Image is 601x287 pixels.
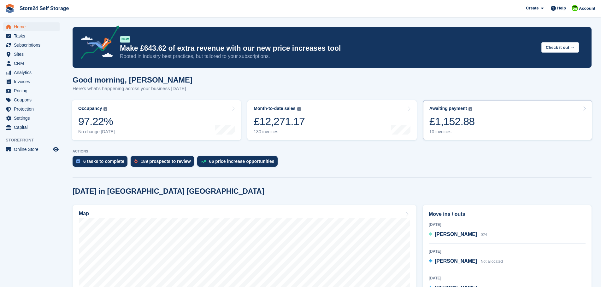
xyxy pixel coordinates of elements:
[78,115,115,128] div: 97.22%
[120,53,536,60] p: Rooted in industry best practices, but tailored to your subscriptions.
[73,187,264,196] h2: [DATE] in [GEOGRAPHIC_DATA] [GEOGRAPHIC_DATA]
[557,5,566,11] span: Help
[141,159,191,164] div: 189 prospects to review
[73,85,192,92] p: Here's what's happening across your business [DATE]
[429,129,475,135] div: 10 invoices
[201,160,206,163] img: price_increase_opportunities-93ffe204e8149a01c8c9dc8f82e8f89637d9d84a8eef4429ea346261dce0b2c0.svg
[73,76,192,84] h1: Good morning, [PERSON_NAME]
[14,41,52,49] span: Subscriptions
[297,107,301,111] img: icon-info-grey-7440780725fd019a000dd9b08b2336e03edf1995a4989e88bcd33f0948082b44.svg
[14,145,52,154] span: Online Store
[3,59,60,68] a: menu
[247,100,416,140] a: Month-to-date sales £12,271.17 130 invoices
[468,107,472,111] img: icon-info-grey-7440780725fd019a000dd9b08b2336e03edf1995a4989e88bcd33f0948082b44.svg
[3,68,60,77] a: menu
[131,156,197,170] a: 189 prospects to review
[103,107,107,111] img: icon-info-grey-7440780725fd019a000dd9b08b2336e03edf1995a4989e88bcd33f0948082b44.svg
[14,50,52,59] span: Sites
[197,156,281,170] a: 66 price increase opportunities
[435,232,477,237] span: [PERSON_NAME]
[429,115,475,128] div: £1,152.88
[572,5,578,11] img: Robert Sears
[3,145,60,154] a: menu
[3,114,60,123] a: menu
[120,36,130,43] div: NEW
[481,259,503,264] span: Not allocated
[14,123,52,132] span: Capital
[78,106,102,111] div: Occupancy
[17,3,72,14] a: Store24 Self Storage
[14,68,52,77] span: Analytics
[6,137,63,143] span: Storefront
[52,146,60,153] a: Preview store
[435,258,477,264] span: [PERSON_NAME]
[429,257,503,266] a: [PERSON_NAME] Not allocated
[429,249,586,254] div: [DATE]
[3,41,60,49] a: menu
[429,222,586,227] div: [DATE]
[79,211,89,216] h2: Map
[209,159,274,164] div: 66 price increase opportunities
[120,44,536,53] p: Make £643.62 of extra revenue with our new price increases tool
[3,105,60,113] a: menu
[254,106,295,111] div: Month-to-date sales
[423,100,592,140] a: Awaiting payment £1,152.88 10 invoices
[429,210,586,218] h2: Move ins / outs
[14,95,52,104] span: Coupons
[14,59,52,68] span: CRM
[254,129,305,135] div: 130 invoices
[254,115,305,128] div: £12,271.17
[3,32,60,40] a: menu
[579,5,595,12] span: Account
[429,106,467,111] div: Awaiting payment
[73,149,592,153] p: ACTIONS
[3,123,60,132] a: menu
[76,159,80,163] img: task-75834270c22a3079a89374b754ae025e5fb1db73e45f91037f5363f120a921f8.svg
[73,156,131,170] a: 6 tasks to complete
[14,86,52,95] span: Pricing
[526,5,539,11] span: Create
[14,32,52,40] span: Tasks
[83,159,124,164] div: 6 tasks to complete
[3,22,60,31] a: menu
[134,159,138,163] img: prospect-51fa495bee0391a8d652442698ab0144808aea92771e9ea1ae160a38d050c398.svg
[14,77,52,86] span: Invoices
[3,95,60,104] a: menu
[14,114,52,123] span: Settings
[3,86,60,95] a: menu
[3,77,60,86] a: menu
[3,50,60,59] a: menu
[429,231,487,239] a: [PERSON_NAME] 024
[75,26,120,61] img: price-adjustments-announcement-icon-8257ccfd72463d97f412b2fc003d46551f7dbcb40ab6d574587a9cd5c0d94...
[541,42,579,53] button: Check it out →
[78,129,115,135] div: No change [DATE]
[14,105,52,113] span: Protection
[481,232,487,237] span: 024
[14,22,52,31] span: Home
[429,275,586,281] div: [DATE]
[72,100,241,140] a: Occupancy 97.22% No change [DATE]
[5,4,15,13] img: stora-icon-8386f47178a22dfd0bd8f6a31ec36ba5ce8667c1dd55bd0f319d3a0aa187defe.svg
